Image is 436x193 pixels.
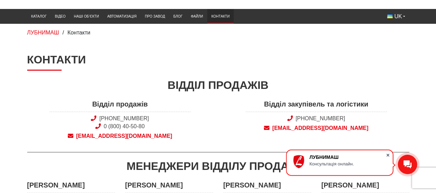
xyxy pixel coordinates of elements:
img: Українська [387,14,393,18]
a: Наші об’єкти [70,11,103,22]
span: [PERSON_NAME] [27,180,115,193]
a: Каталог [27,11,51,22]
div: Консультація онлайн. [309,161,386,166]
a: [EMAIL_ADDRESS][DOMAIN_NAME] [246,124,387,132]
span: [PERSON_NAME] [223,180,311,193]
span: / [62,30,64,35]
a: Про завод [141,11,169,22]
a: [PHONE_NUMBER] [296,115,345,121]
a: ЛУБНИМАШ [27,30,59,35]
a: Автоматизація [103,11,141,22]
span: Контакти [67,30,91,35]
a: [EMAIL_ADDRESS][DOMAIN_NAME] [50,132,191,140]
a: 0 (800) 40-50-80 [104,123,145,129]
button: UK [383,11,409,22]
a: Блог [169,11,187,22]
span: UK [394,13,402,20]
div: ЛУБНИМАШ [309,154,386,160]
div: Менеджери відділу продажів [27,159,409,174]
span: [PERSON_NAME] [321,180,409,193]
span: [PERSON_NAME] [125,180,213,193]
a: Контакти [207,11,234,22]
div: Відділ продажів [27,78,409,93]
a: [PHONE_NUMBER] [99,115,149,121]
a: Відео [51,11,70,22]
h1: Контакти [27,53,409,70]
span: Відділ продажів [50,99,191,112]
a: Файли [187,11,207,22]
span: Відділ закупівель та логістики [246,99,387,112]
